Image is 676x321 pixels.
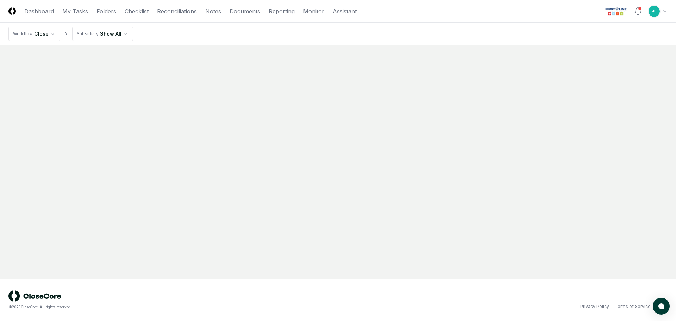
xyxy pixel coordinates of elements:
a: Reconciliations [157,7,197,16]
a: Assistant [333,7,357,16]
img: Logo [8,7,16,15]
a: Documents [230,7,260,16]
a: My Tasks [62,7,88,16]
img: logo [8,290,61,302]
nav: breadcrumb [8,27,133,41]
a: Terms of Service [615,303,651,310]
a: Notes [205,7,221,16]
button: atlas-launcher [653,298,670,315]
span: JE [652,8,656,14]
button: JE [648,5,661,18]
a: Dashboard [24,7,54,16]
a: Reporting [269,7,295,16]
a: Checklist [125,7,149,16]
div: Workflow [13,31,33,37]
a: Monitor [303,7,324,16]
a: Folders [96,7,116,16]
div: Subsidiary [77,31,99,37]
div: © 2025 CloseCore. All rights reserved. [8,304,338,310]
img: First Line Technology logo [604,6,628,17]
a: Privacy Policy [580,303,609,310]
